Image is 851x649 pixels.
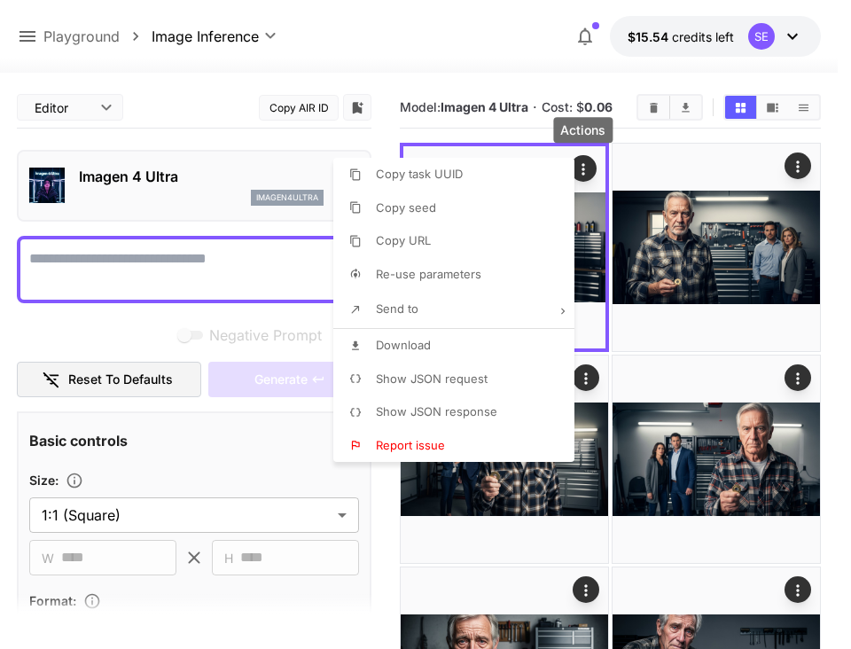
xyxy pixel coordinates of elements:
[376,200,436,215] span: Copy seed
[553,117,613,143] div: Actions
[376,404,497,418] span: Show JSON response
[376,338,431,352] span: Download
[376,267,481,281] span: Re-use parameters
[376,371,488,386] span: Show JSON request
[376,301,418,316] span: Send to
[376,438,445,452] span: Report issue
[376,233,431,247] span: Copy URL
[376,167,463,181] span: Copy task UUID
